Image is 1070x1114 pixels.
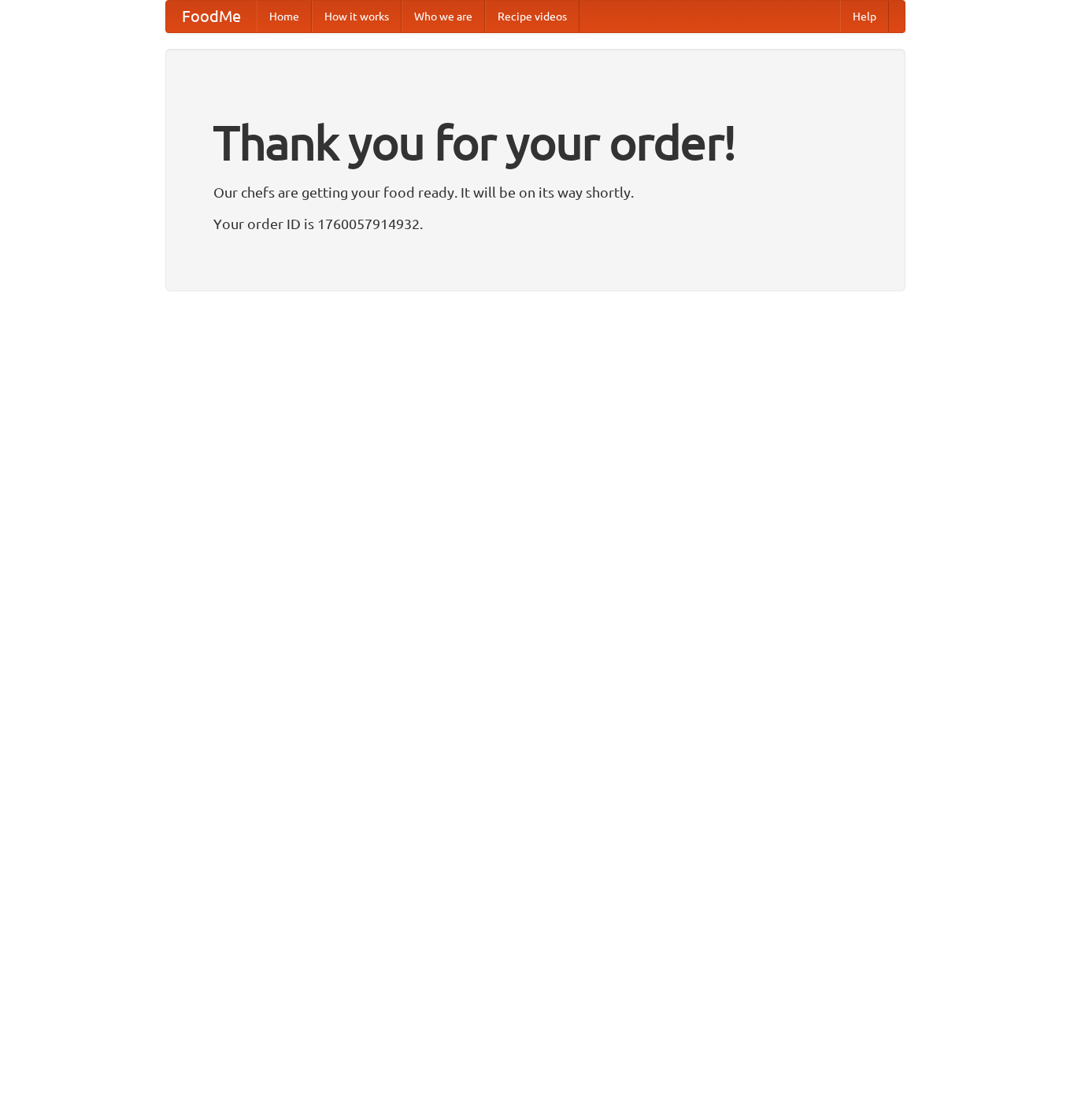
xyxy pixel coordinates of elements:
a: FoodMe [166,1,257,32]
a: How it works [312,1,402,32]
p: Our chefs are getting your food ready. It will be on its way shortly. [213,180,857,204]
a: Recipe videos [485,1,579,32]
p: Your order ID is 1760057914932. [213,212,857,235]
a: Who we are [402,1,485,32]
a: Help [840,1,889,32]
h1: Thank you for your order! [213,105,857,180]
a: Home [257,1,312,32]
